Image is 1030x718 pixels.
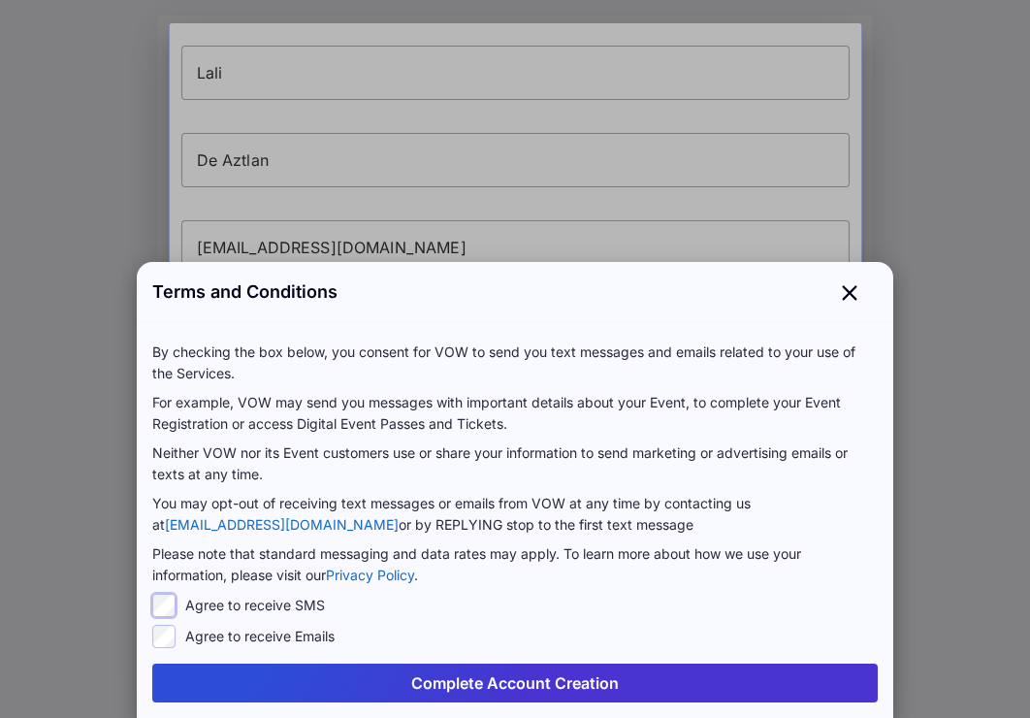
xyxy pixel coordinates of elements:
p: Please note that standard messaging and data rates may apply. To learn more about how we use your... [152,543,878,586]
p: For example, VOW may send you messages with important details about your Event, to complete your ... [152,392,878,435]
p: Neither VOW nor its Event customers use or share your information to send marketing or advertisin... [152,442,878,485]
a: Privacy Policy [326,567,414,583]
label: Agree to receive SMS [185,596,325,615]
p: You may opt-out of receiving text messages or emails from VOW at any time by contacting us at or ... [152,493,878,536]
span: Terms and Conditions [152,278,338,305]
label: Agree to receive Emails [185,627,335,646]
button: Complete Account Creation [152,664,878,702]
a: [EMAIL_ADDRESS][DOMAIN_NAME] [165,516,399,533]
p: By checking the box below, you consent for VOW to send you text messages and emails related to yo... [152,342,878,384]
